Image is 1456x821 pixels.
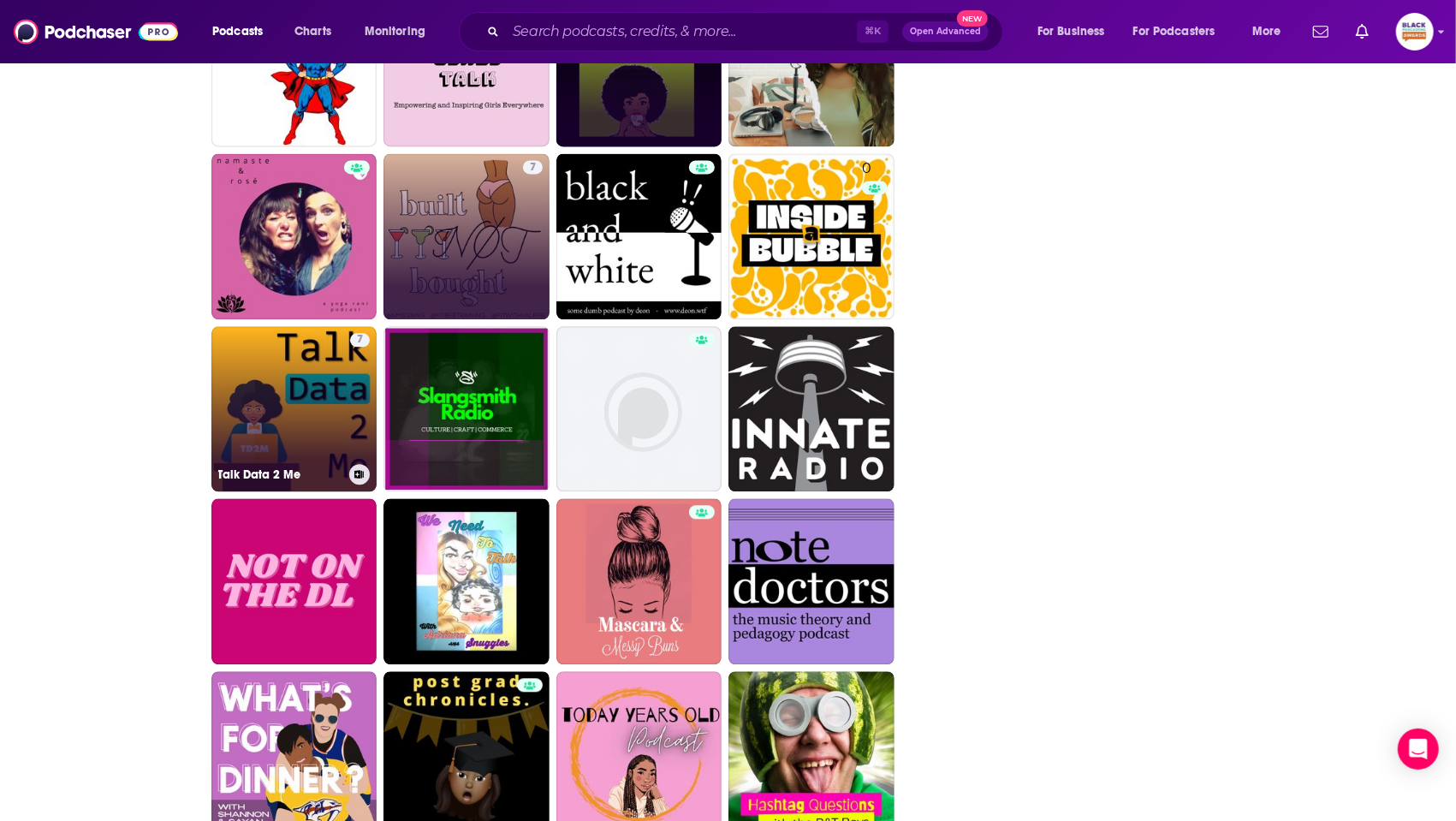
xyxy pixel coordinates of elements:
span: Monitoring [365,20,425,44]
a: 0 [728,153,894,319]
button: open menu [1025,18,1126,45]
span: 7 [357,331,363,348]
span: For Business [1037,20,1105,44]
span: Podcasts [212,20,263,44]
img: Podchaser - Follow, Share and Rate Podcasts [14,15,178,48]
button: open menu [1240,18,1303,45]
button: Open AdvancedNew [902,21,989,42]
span: Open Advanced [910,27,981,36]
button: open menu [1122,18,1240,45]
a: 7 [383,153,550,319]
span: For Podcasters [1133,20,1215,44]
div: Search podcasts, credits, & more... [475,12,1019,51]
span: Logged in as blackpodcastingawards [1396,13,1434,51]
a: Charts [283,18,342,45]
a: 7 [523,160,543,174]
a: 7 [350,333,370,347]
img: User Profile [1396,13,1434,51]
button: Show profile menu [1396,13,1434,51]
a: Show notifications dropdown [1306,17,1335,46]
a: Show notifications dropdown [1349,17,1376,46]
button: open menu [353,18,448,45]
h3: Talk Data 2 Me [218,467,342,482]
button: open menu [200,18,285,45]
span: Charts [294,20,331,44]
a: 7Talk Data 2 Me [211,326,377,492]
span: 7 [530,159,536,176]
div: Open Intercom Messenger [1398,729,1439,770]
span: New [957,10,988,27]
input: Search podcasts, credits, & more... [506,18,857,45]
span: ⌘ K [857,21,888,43]
div: 0 [862,160,888,312]
span: More [1252,20,1281,44]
